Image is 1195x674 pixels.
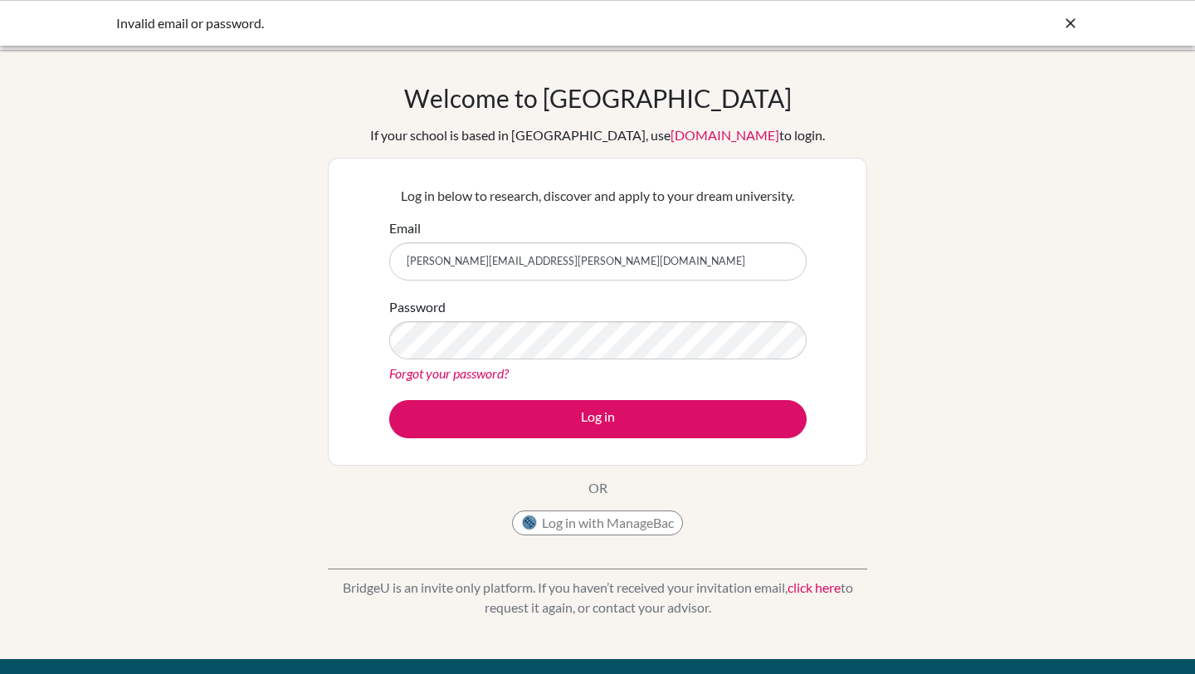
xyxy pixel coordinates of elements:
[788,579,841,595] a: click here
[588,478,607,498] p: OR
[116,13,830,33] div: Invalid email or password.
[671,127,779,143] a: [DOMAIN_NAME]
[389,400,807,438] button: Log in
[512,510,683,535] button: Log in with ManageBac
[389,218,421,238] label: Email
[370,125,825,145] div: If your school is based in [GEOGRAPHIC_DATA], use to login.
[389,365,509,381] a: Forgot your password?
[389,297,446,317] label: Password
[389,186,807,206] p: Log in below to research, discover and apply to your dream university.
[404,83,792,113] h1: Welcome to [GEOGRAPHIC_DATA]
[328,578,867,618] p: BridgeU is an invite only platform. If you haven’t received your invitation email, to request it ...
